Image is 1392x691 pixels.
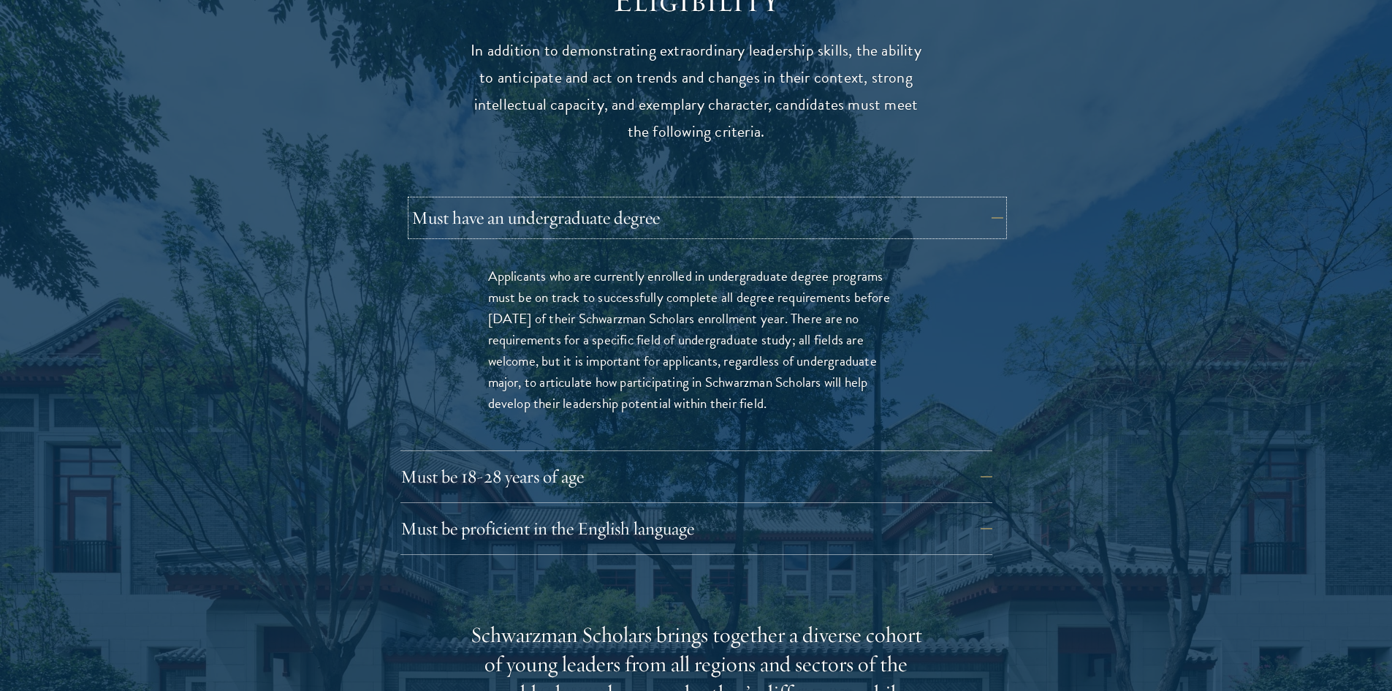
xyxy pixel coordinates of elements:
[488,265,905,414] p: Applicants who are currently enrolled in undergraduate degree programs must be on track to succes...
[400,511,992,546] button: Must be proficient in the English language
[470,37,923,146] p: In addition to demonstrating extraordinary leadership skills, the ability to anticipate and act o...
[400,459,992,494] button: Must be 18-28 years of age
[411,200,1003,235] button: Must have an undergraduate degree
